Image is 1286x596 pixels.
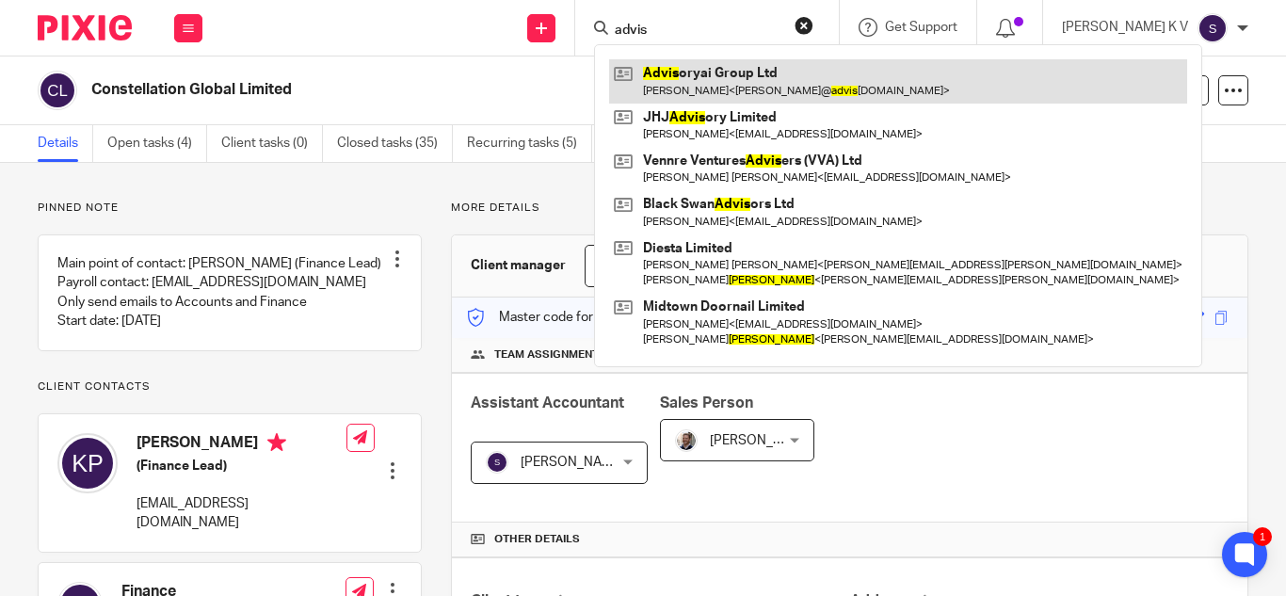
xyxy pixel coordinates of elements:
p: Master code for secure communications and files [466,308,791,327]
span: Sales Person [660,395,753,411]
h5: (Finance Lead) [137,457,346,475]
img: svg%3E [38,71,77,110]
button: Clear [795,16,813,35]
a: Client tasks (0) [221,125,323,162]
h3: Client manager [471,256,566,275]
p: Client contacts [38,379,422,395]
p: [EMAIL_ADDRESS][DOMAIN_NAME] [137,494,346,533]
img: svg%3E [486,451,508,474]
img: svg%3E [57,433,118,493]
span: Other details [494,532,580,547]
span: Team assignments [494,347,606,362]
p: Pinned note [38,201,422,216]
img: Matt%20Circle.png [675,429,698,452]
a: Closed tasks (35) [337,125,453,162]
p: More details [451,201,1248,216]
input: Search [613,23,782,40]
p: [PERSON_NAME] K V [1062,18,1188,37]
span: [PERSON_NAME] [710,434,813,447]
span: [PERSON_NAME] K V [521,456,647,469]
h4: [PERSON_NAME] [137,433,346,457]
a: Details [38,125,93,162]
div: 1 [1253,527,1272,546]
span: Assistant Accountant [471,395,624,411]
img: Pixie [38,15,132,40]
a: Recurring tasks (5) [467,125,592,162]
a: Open tasks (4) [107,125,207,162]
i: Primary [267,433,286,452]
h2: Constellation Global Limited [91,80,812,100]
span: Get Support [885,21,957,34]
img: svg%3E [1198,13,1228,43]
